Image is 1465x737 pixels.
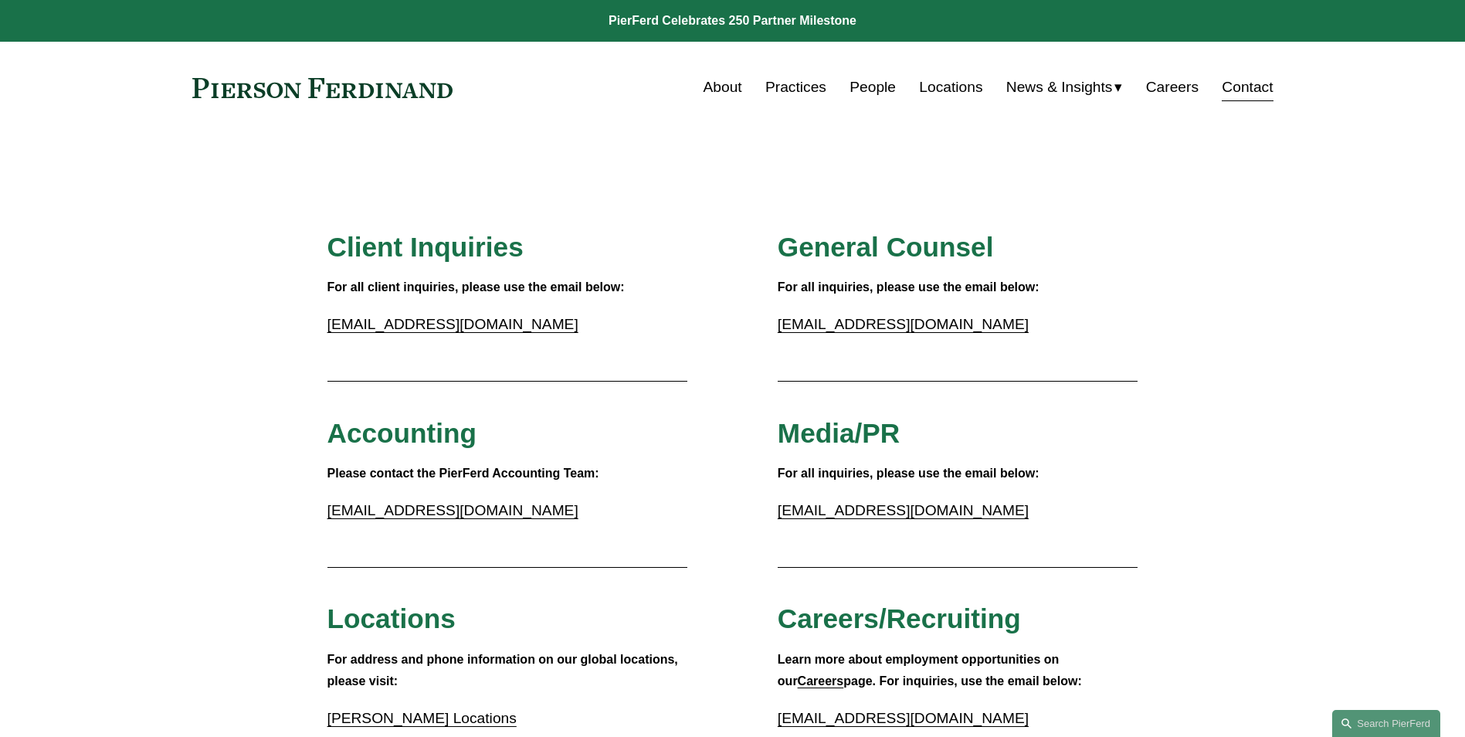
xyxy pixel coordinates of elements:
[843,674,1082,688] strong: page. For inquiries, use the email below:
[327,316,578,332] a: [EMAIL_ADDRESS][DOMAIN_NAME]
[327,502,578,518] a: [EMAIL_ADDRESS][DOMAIN_NAME]
[704,73,742,102] a: About
[1006,73,1123,102] a: folder dropdown
[327,418,477,448] span: Accounting
[778,316,1029,332] a: [EMAIL_ADDRESS][DOMAIN_NAME]
[327,232,524,262] span: Client Inquiries
[327,280,625,294] strong: For all client inquiries, please use the email below:
[778,653,1063,688] strong: Learn more about employment opportunities on our
[919,73,982,102] a: Locations
[327,467,599,480] strong: Please contact the PierFerd Accounting Team:
[778,418,900,448] span: Media/PR
[778,710,1029,726] a: [EMAIL_ADDRESS][DOMAIN_NAME]
[778,232,994,262] span: General Counsel
[1332,710,1440,737] a: Search this site
[327,603,456,633] span: Locations
[778,280,1039,294] strong: For all inquiries, please use the email below:
[327,653,682,688] strong: For address and phone information on our global locations, please visit:
[849,73,896,102] a: People
[778,467,1039,480] strong: For all inquiries, please use the email below:
[1006,74,1113,101] span: News & Insights
[798,674,844,688] a: Careers
[327,710,517,726] a: [PERSON_NAME] Locations
[765,73,826,102] a: Practices
[778,502,1029,518] a: [EMAIL_ADDRESS][DOMAIN_NAME]
[778,603,1021,633] span: Careers/Recruiting
[1146,73,1199,102] a: Careers
[1222,73,1273,102] a: Contact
